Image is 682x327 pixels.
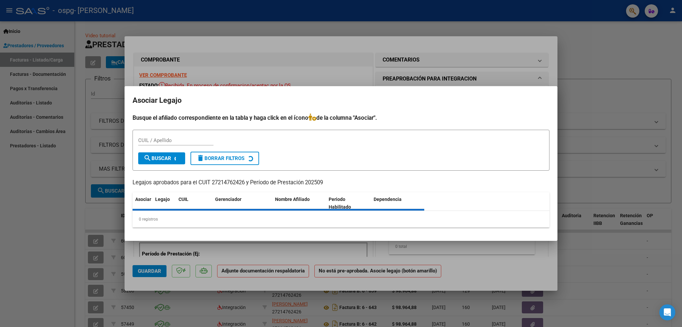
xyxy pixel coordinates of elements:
span: Borrar Filtros [196,155,244,161]
h4: Busque el afiliado correspondiente en la tabla y haga click en el ícono de la columna "Asociar". [133,113,549,122]
datatable-header-cell: CUIL [176,192,212,214]
span: Asociar [135,197,151,202]
datatable-header-cell: Legajo [153,192,176,214]
span: Gerenciador [215,197,241,202]
datatable-header-cell: Dependencia [371,192,425,214]
button: Buscar [138,152,185,164]
div: Open Intercom Messenger [659,304,675,320]
mat-icon: delete [196,154,204,162]
span: Legajo [155,197,170,202]
datatable-header-cell: Periodo Habilitado [326,192,371,214]
button: Borrar Filtros [190,152,259,165]
span: Dependencia [374,197,402,202]
div: 0 registros [133,211,549,228]
span: CUIL [178,197,188,202]
h2: Asociar Legajo [133,94,549,107]
span: Nombre Afiliado [275,197,310,202]
datatable-header-cell: Nombre Afiliado [272,192,326,214]
span: Buscar [144,155,171,161]
mat-icon: search [144,154,152,162]
span: Periodo Habilitado [329,197,351,210]
datatable-header-cell: Gerenciador [212,192,272,214]
p: Legajos aprobados para el CUIT 27214762426 y Período de Prestación 202509 [133,179,549,187]
datatable-header-cell: Asociar [133,192,153,214]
